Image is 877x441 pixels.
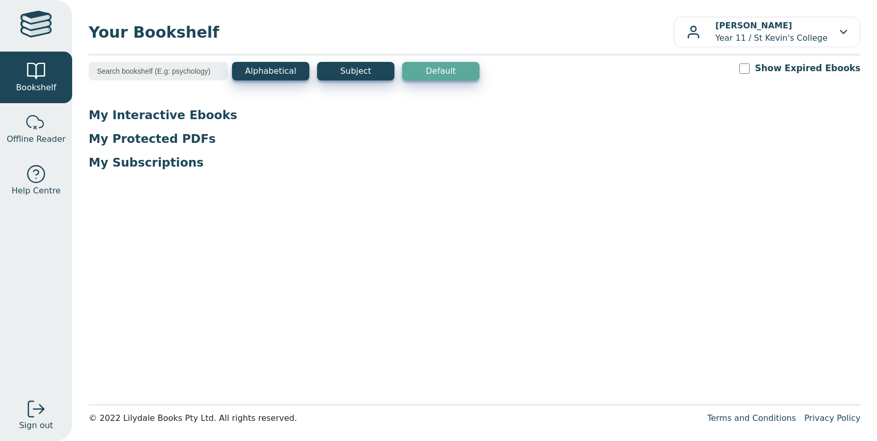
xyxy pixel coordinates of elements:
a: Privacy Policy [804,413,861,423]
b: [PERSON_NAME] [715,21,792,30]
span: Bookshelf [16,81,56,94]
span: Your Bookshelf [89,21,673,44]
p: My Subscriptions [89,155,861,170]
p: My Protected PDFs [89,131,861,146]
span: Sign out [19,419,53,432]
span: Offline Reader [7,133,65,145]
button: Subject [317,62,394,80]
a: Terms and Conditions [707,413,796,423]
button: [PERSON_NAME]Year 11 / St Kevin's College [673,17,861,47]
span: Help Centre [11,185,60,197]
input: Search bookshelf (E.g: psychology) [89,62,228,80]
p: My Interactive Ebooks [89,107,861,123]
button: Default [402,62,479,80]
div: © 2022 Lilydale Books Pty Ltd. All rights reserved. [89,412,699,424]
label: Show Expired Ebooks [755,62,861,75]
button: Alphabetical [232,62,309,80]
p: Year 11 / St Kevin's College [715,20,828,44]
